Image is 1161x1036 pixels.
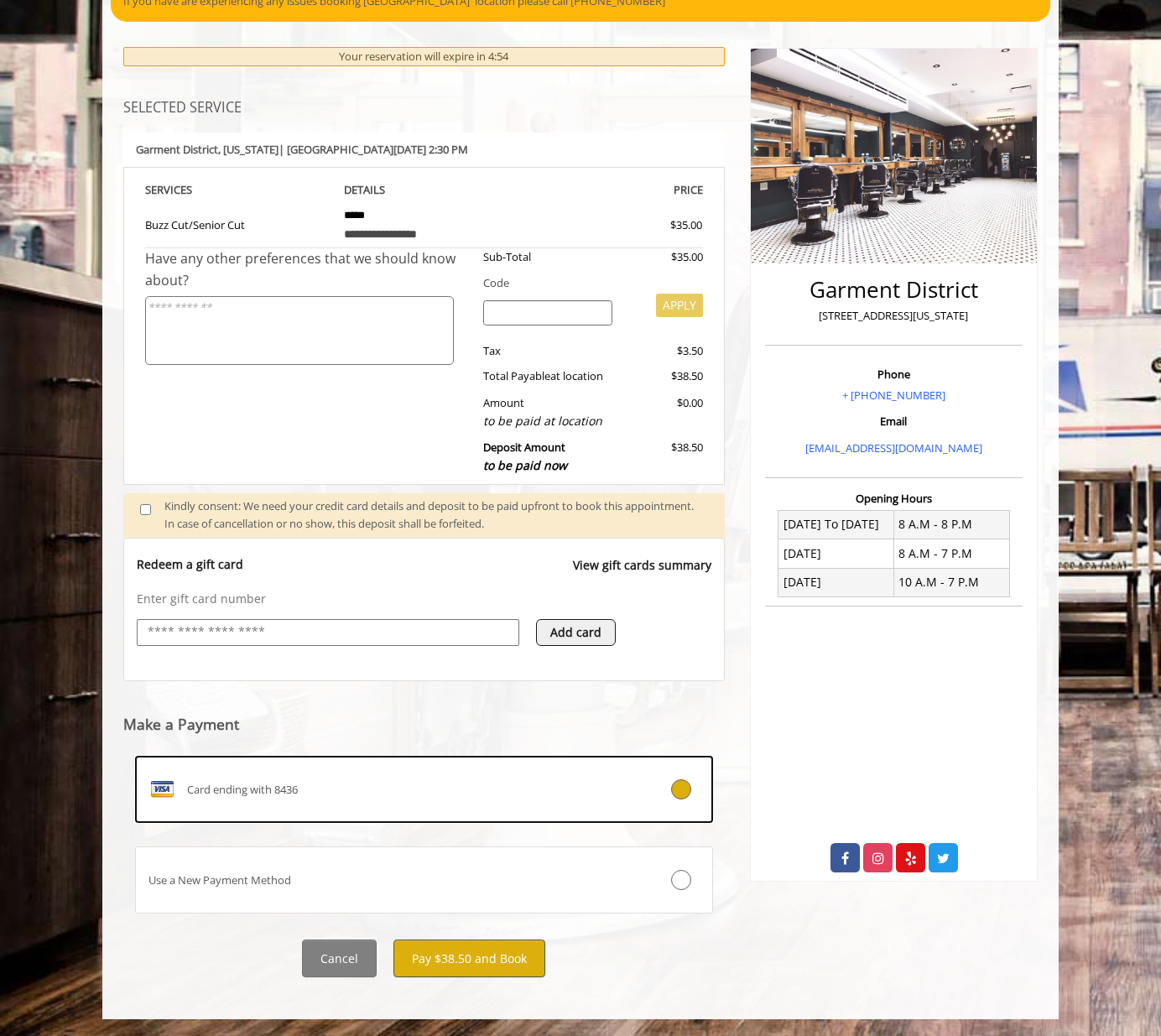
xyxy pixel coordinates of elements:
img: VISA [148,776,175,803]
td: Buzz Cut/Senior Cut [145,199,331,248]
div: $38.50 [625,439,702,475]
div: $35.00 [610,216,702,234]
div: Your reservation will expire in 4:54 [123,47,725,66]
span: to be paid now [483,457,567,473]
td: 8 A.M - 7 P.M [893,539,1009,568]
div: $3.50 [625,342,702,360]
span: Card ending with 8436 [187,781,298,799]
h3: SELECTED SERVICE [123,101,725,116]
div: Use a New Payment Method [136,872,616,889]
p: Enter gift card number [137,591,711,607]
div: $35.00 [625,248,702,266]
p: Redeem a gift card [137,556,243,573]
a: [EMAIL_ADDRESS][DOMAIN_NAME] [805,440,982,456]
div: to be paid at location [483,412,613,430]
div: Total Payable [471,367,626,385]
div: Sub-Total [471,248,626,266]
td: [DATE] [778,539,894,568]
h2: Garment District [769,278,1018,302]
button: Add card [536,619,616,646]
label: Make a Payment [123,716,239,732]
div: Kindly consent: We need your credit card details and deposit to be paid upfront to book this appo... [164,497,708,533]
div: Amount [471,394,626,430]
a: + [PHONE_NUMBER] [842,388,945,403]
td: 10 A.M - 7 P.M [893,568,1009,596]
div: $38.50 [625,367,702,385]
div: Have any other preferences that we should know about? [145,248,471,291]
div: Tax [471,342,626,360]
button: Cancel [302,940,377,977]
a: View gift cards summary [573,556,711,591]
td: 8 A.M - 8 P.M [893,510,1009,539]
div: $0.00 [625,394,702,430]
span: S [186,182,192,197]
th: SERVICE [145,180,331,200]
h3: Opening Hours [765,492,1023,504]
button: Pay $38.50 and Book [393,940,545,977]
span: at location [550,368,603,383]
th: PRICE [517,180,703,200]
h3: Phone [769,368,1018,380]
th: DETAILS [331,180,518,200]
td: [DATE] To [DATE] [778,510,894,539]
b: Deposit Amount [483,440,567,473]
b: Garment District | [GEOGRAPHIC_DATA][DATE] 2:30 PM [136,142,468,157]
div: Code [471,274,703,292]
label: Use a New Payment Method [135,846,713,914]
td: [DATE] [778,568,894,596]
p: [STREET_ADDRESS][US_STATE] [769,307,1018,325]
h3: Email [769,415,1018,427]
span: , [US_STATE] [218,142,279,157]
button: APPLY [656,294,703,317]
